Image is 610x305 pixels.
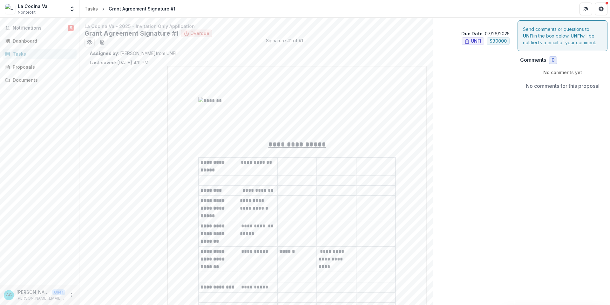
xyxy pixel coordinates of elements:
p: : 07/26/2025 [461,30,510,37]
a: Tasks [82,4,100,13]
a: Dashboard [3,36,77,46]
span: UNFI [471,38,481,44]
p: User [52,289,65,295]
div: Tasks [13,51,71,57]
a: Proposals [3,62,77,72]
span: 0 [552,58,554,63]
strong: UNFI [571,33,581,38]
button: Open entity switcher [68,3,77,15]
button: Notifications5 [3,23,77,33]
a: Documents [3,75,77,85]
p: [DATE] 4:11 PM [90,59,148,66]
span: Signature #1 of #1 [266,37,303,47]
p: No comments yet [520,69,605,76]
div: Grant Agreement Signature #1 [109,5,175,12]
button: Get Help [595,3,607,15]
button: Preview 15e735b6-180f-4b2b-8006-cddc1ad320ef.pdf [85,37,95,47]
span: Overdue [190,31,209,36]
div: Send comments or questions to in the box below. will be notified via email of your comment. [518,20,607,51]
span: 5 [68,25,74,31]
p: : [PERSON_NAME] from UNFI [90,50,505,57]
strong: UNFI [523,33,533,38]
div: La Cocina Va [18,3,48,10]
div: Proposals [13,64,71,70]
h2: Comments [520,57,546,63]
div: Documents [13,77,71,83]
button: download-word-button [97,37,107,47]
nav: breadcrumb [82,4,178,13]
p: [PERSON_NAME][EMAIL_ADDRESS][DOMAIN_NAME] [17,295,65,301]
strong: Due Date [461,31,483,36]
strong: Assigned by [90,51,118,56]
img: La Cocina Va [5,4,15,14]
div: Dashboard [13,38,71,44]
p: [PERSON_NAME] [17,289,50,295]
div: Tasks [85,5,98,12]
h2: Grant Agreement Signature #1 [85,30,179,37]
span: Notifications [13,25,68,31]
button: Partners [579,3,592,15]
button: More [68,291,75,299]
p: La Cocina Va - 2025 - Invitation Only Application [85,23,510,30]
p: No comments for this proposal [526,82,600,90]
span: $ 30000 [490,38,507,44]
strong: Last saved: [90,60,116,65]
div: Amy Caruso [6,293,12,297]
a: Tasks [3,49,77,59]
span: Nonprofit [18,10,36,15]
